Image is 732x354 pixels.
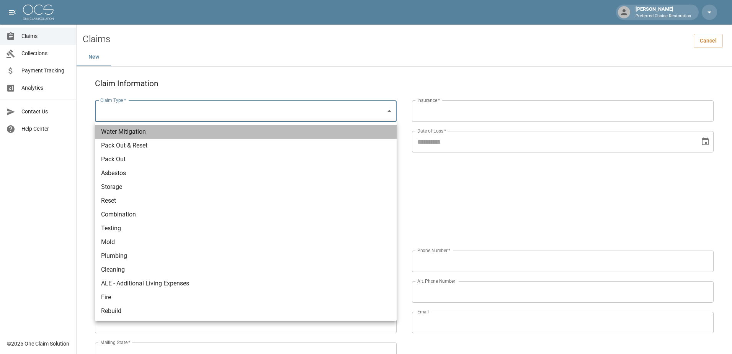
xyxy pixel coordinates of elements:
li: ALE - Additional Living Expenses [95,277,397,290]
li: Reset [95,194,397,208]
li: Water Mitigation [95,125,397,139]
li: Plumbing [95,249,397,263]
li: Rebuild [95,304,397,318]
li: Storage [95,180,397,194]
li: Mold [95,235,397,249]
li: Combination [95,208,397,221]
li: Pack Out [95,152,397,166]
li: Pack Out & Reset [95,139,397,152]
li: Cleaning [95,263,397,277]
li: Fire [95,290,397,304]
li: Testing [95,221,397,235]
li: Asbestos [95,166,397,180]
